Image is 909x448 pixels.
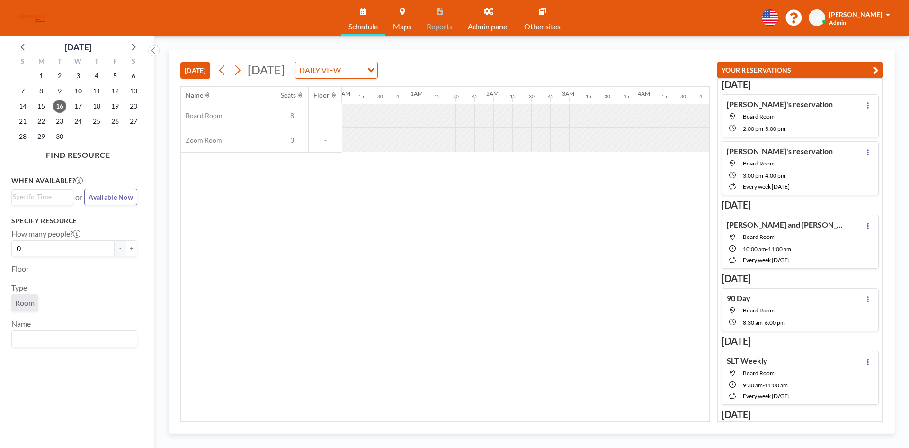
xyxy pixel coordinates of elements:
[106,56,124,68] div: F
[276,136,308,145] span: 3
[743,113,775,120] span: Board Room
[90,69,103,82] span: Thursday, September 4, 2025
[765,319,785,326] span: 6:00 PM
[812,14,822,22] span: LW
[717,62,883,78] button: YOUR RESERVATIONS
[108,100,122,113] span: Friday, September 19, 2025
[297,64,343,76] span: DAILY VIEW
[743,256,790,264] span: every week [DATE]
[53,84,66,98] span: Tuesday, September 9, 2025
[35,84,48,98] span: Monday, September 8, 2025
[548,93,553,100] div: 45
[181,136,222,145] span: Zoom Room
[108,69,122,82] span: Friday, September 5, 2025
[87,56,106,68] div: T
[16,84,29,98] span: Sunday, September 7, 2025
[75,192,82,202] span: or
[12,331,137,347] div: Search for option
[344,64,362,76] input: Search for option
[468,23,509,30] span: Admin panel
[765,172,785,179] span: 4:00 PM
[12,190,73,204] div: Search for option
[829,19,846,26] span: Admin
[11,146,145,160] h4: FIND RESOURCE
[768,246,791,253] span: 11:00 AM
[472,93,478,100] div: 45
[427,23,453,30] span: Reports
[743,233,775,240] span: Board Room
[89,193,133,201] span: Available Now
[11,283,27,293] label: Type
[393,23,411,30] span: Maps
[743,319,763,326] span: 8:30 AM
[743,172,763,179] span: 3:00 PM
[743,369,775,376] span: Board Room
[727,293,750,303] h4: 90 Day
[377,93,383,100] div: 30
[624,93,629,100] div: 45
[638,90,650,97] div: 4AM
[765,125,785,132] span: 3:00 PM
[335,90,350,97] div: 12AM
[35,69,48,82] span: Monday, September 1, 2025
[90,100,103,113] span: Thursday, September 18, 2025
[71,69,85,82] span: Wednesday, September 3, 2025
[108,115,122,128] span: Friday, September 26, 2025
[127,100,140,113] span: Saturday, September 20, 2025
[32,56,51,68] div: M
[510,93,516,100] div: 15
[71,115,85,128] span: Wednesday, September 24, 2025
[829,10,882,18] span: [PERSON_NAME]
[722,273,879,284] h3: [DATE]
[743,246,766,253] span: 10:00 AM
[309,111,342,120] span: -
[53,69,66,82] span: Tuesday, September 2, 2025
[763,125,765,132] span: -
[35,100,48,113] span: Monday, September 15, 2025
[524,23,561,30] span: Other sites
[16,130,29,143] span: Sunday, September 28, 2025
[281,91,296,100] div: Seats
[743,125,763,132] span: 2:00 PM
[35,115,48,128] span: Monday, September 22, 2025
[722,409,879,421] h3: [DATE]
[486,90,499,97] div: 2AM
[65,40,91,54] div: [DATE]
[127,84,140,98] span: Saturday, September 13, 2025
[180,62,210,79] button: [DATE]
[763,172,765,179] span: -
[763,319,765,326] span: -
[295,62,377,78] div: Search for option
[358,93,364,100] div: 15
[84,189,137,205] button: Available Now
[11,217,137,225] h3: Specify resource
[743,393,790,400] span: every week [DATE]
[562,90,574,97] div: 3AM
[661,93,667,100] div: 15
[722,335,879,347] h3: [DATE]
[727,100,833,109] h4: [PERSON_NAME]'s reservation
[313,91,330,100] div: Floor
[13,333,132,345] input: Search for option
[727,356,767,366] h4: SLT Weekly
[605,93,610,100] div: 30
[722,199,879,211] h3: [DATE]
[763,382,765,389] span: -
[15,298,35,308] span: Room
[16,100,29,113] span: Sunday, September 14, 2025
[127,115,140,128] span: Saturday, September 27, 2025
[11,229,80,238] label: How many people?
[181,111,223,120] span: Board Room
[276,111,308,120] span: 8
[16,115,29,128] span: Sunday, September 21, 2025
[35,130,48,143] span: Monday, September 29, 2025
[680,93,686,100] div: 30
[90,84,103,98] span: Thursday, September 11, 2025
[743,160,775,167] span: Board Room
[15,9,49,27] img: organization-logo
[14,56,32,68] div: S
[11,264,29,274] label: Floor
[126,240,137,256] button: +
[396,93,402,100] div: 45
[11,319,31,329] label: Name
